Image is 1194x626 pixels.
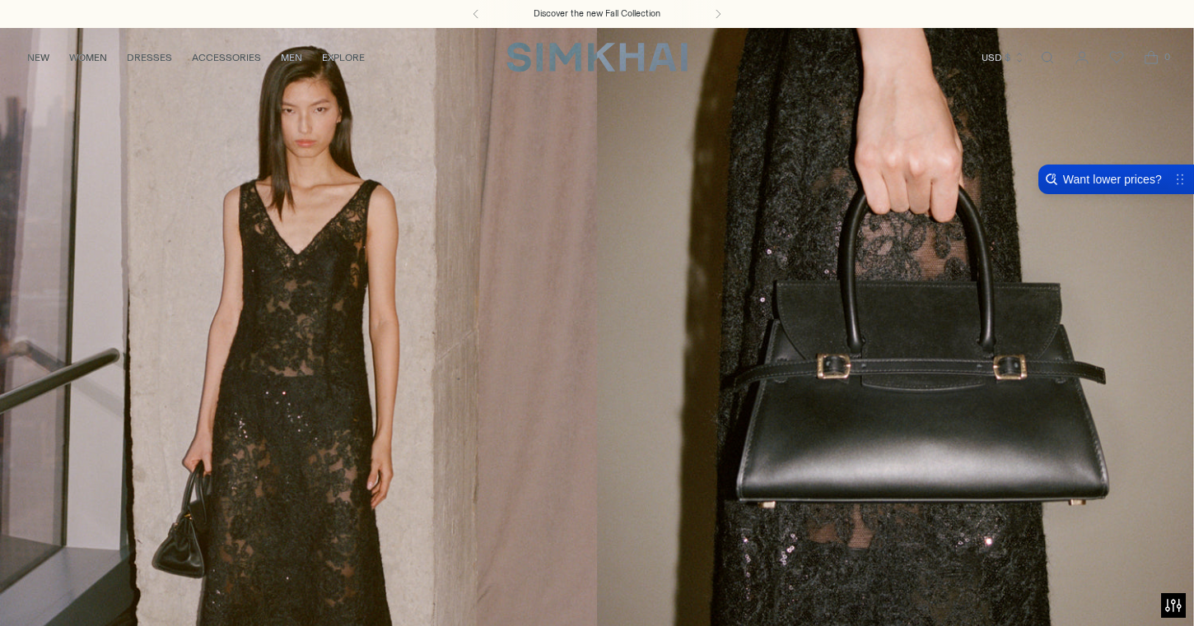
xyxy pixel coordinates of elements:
a: DRESSES [127,39,172,76]
a: SIMKHAI [506,41,688,73]
button: USD $ [982,39,1025,76]
a: Wishlist [1100,41,1133,74]
a: WOMEN [69,39,107,76]
a: ACCESSORIES [192,39,261,76]
span: 0 [1159,49,1174,64]
a: EXPLORE [322,39,365,76]
a: Discover the new Fall Collection [534,7,660,21]
a: Go to the account page [1066,41,1098,74]
a: NEW [27,39,49,76]
a: MEN [281,39,302,76]
a: Open cart modal [1135,41,1168,74]
a: Open search modal [1031,41,1064,74]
